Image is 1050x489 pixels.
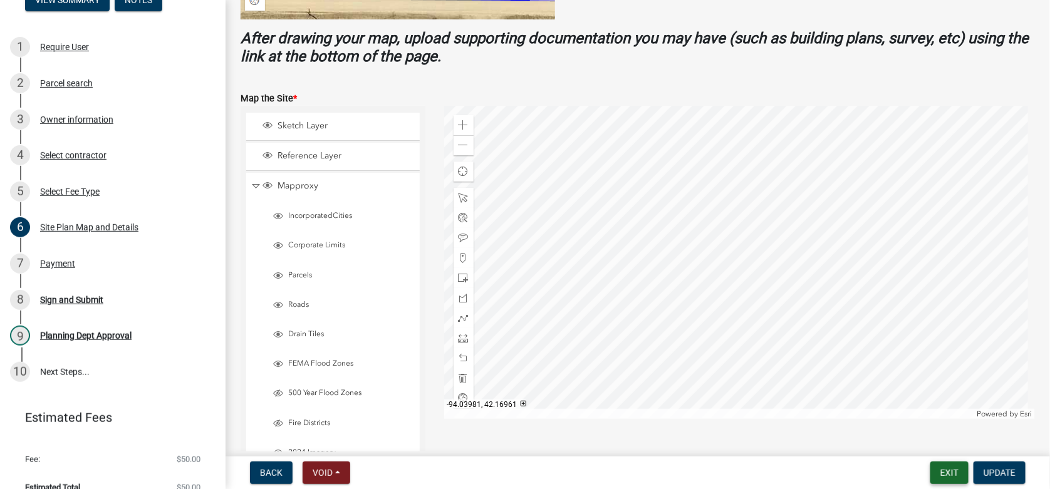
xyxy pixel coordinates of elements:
[285,211,414,221] span: IncorporatedCities
[40,43,89,51] div: Require User
[257,233,418,260] li: Corporate Limits
[241,29,1029,65] strong: After drawing your map, upload supporting documentation you may have (such as building plans, sur...
[454,115,474,135] div: Zoom in
[250,461,293,484] button: Back
[261,120,415,133] div: Sketch Layer
[40,331,132,340] div: Planning Dept Approval
[10,362,30,382] div: 10
[930,461,969,484] button: Exit
[246,143,420,171] li: Reference Layer
[10,326,30,346] div: 9
[271,388,414,401] div: 500 Year Flood Zones
[261,180,415,193] div: Mapproxy
[285,388,414,398] span: 500 Year Flood Zones
[271,240,414,253] div: Corporate Limits
[274,180,415,192] span: Mapproxy
[271,359,414,371] div: FEMA Flood Zones
[251,180,261,192] span: Collapse
[271,211,414,224] div: IncorporatedCities
[40,79,93,88] div: Parcel search
[260,468,283,478] span: Back
[257,351,418,379] li: FEMA Flood Zones
[271,300,414,312] div: Roads
[10,290,30,310] div: 8
[257,203,418,231] li: IncorporatedCities
[40,187,100,196] div: Select Fee Type
[271,329,414,342] div: Drain Tiles
[454,162,474,182] div: Find my location
[10,182,30,202] div: 5
[984,468,1016,478] span: Update
[246,113,420,141] li: Sketch Layer
[40,259,75,268] div: Payment
[285,270,414,281] span: Parcels
[454,135,474,155] div: Zoom out
[285,418,414,428] span: Fire Districts
[246,173,420,471] li: Mapproxy
[285,359,414,369] span: FEMA Flood Zones
[257,381,418,408] li: 500 Year Flood Zones
[40,151,107,160] div: Select contractor
[271,270,414,283] div: Parcels
[241,95,297,103] label: Map the Site
[257,263,418,291] li: Parcels
[257,440,418,468] li: 2024 Imagery
[25,455,40,463] span: Fee:
[974,461,1026,484] button: Update
[10,73,30,93] div: 2
[261,150,415,163] div: Reference Layer
[10,110,30,130] div: 3
[285,300,414,310] span: Roads
[10,405,205,430] a: Estimated Fees
[40,223,138,232] div: Site Plan Map and Details
[40,296,103,304] div: Sign and Submit
[285,448,414,458] span: 2024 Imagery
[245,110,421,475] ul: Layer List
[257,322,418,349] li: Drain Tiles
[271,418,414,431] div: Fire Districts
[10,145,30,165] div: 4
[40,115,113,124] div: Owner information
[303,461,350,484] button: Void
[974,409,1035,419] div: Powered by
[274,120,415,131] span: Sketch Layer
[274,150,415,162] span: Reference Layer
[313,468,333,478] span: Void
[10,217,30,237] div: 6
[10,37,30,57] div: 1
[1020,409,1032,418] a: Esri
[257,411,418,438] li: Fire Districts
[10,254,30,274] div: 7
[177,455,200,463] span: $50.00
[285,240,414,250] span: Corporate Limits
[285,329,414,339] span: Drain Tiles
[271,448,414,460] div: 2024 Imagery
[257,292,418,320] li: Roads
